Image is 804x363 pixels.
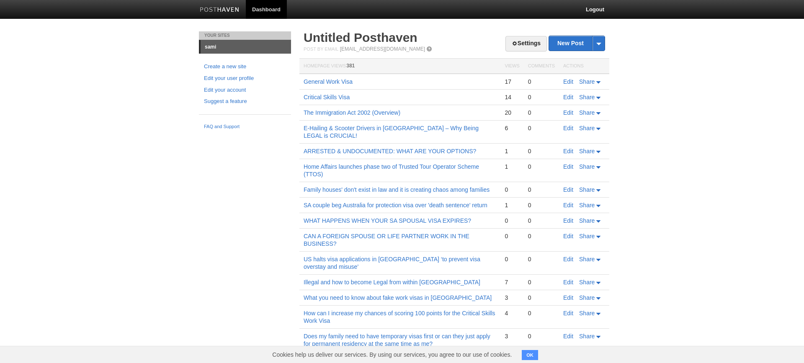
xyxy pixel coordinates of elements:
[340,46,425,52] a: [EMAIL_ADDRESS][DOMAIN_NAME]
[563,109,573,116] a: Edit
[505,309,519,317] div: 4
[346,63,355,69] span: 381
[304,294,492,301] a: What you need to know about fake work visas in [GEOGRAPHIC_DATA]
[563,279,573,286] a: Edit
[505,36,547,51] a: Settings
[304,148,476,154] a: ARRESTED & UNDOCUMENTED: WHAT ARE YOUR OPTIONS?
[505,294,519,301] div: 3
[528,232,555,240] div: 0
[579,294,595,301] span: Share
[528,255,555,263] div: 0
[505,201,519,209] div: 1
[579,256,595,263] span: Share
[505,278,519,286] div: 7
[204,74,286,83] a: Edit your user profile
[563,148,573,154] a: Edit
[304,78,353,85] a: General Work Visa
[304,202,487,209] a: SA couple beg Australia for protection visa over 'death sentence' return
[528,78,555,85] div: 0
[528,217,555,224] div: 0
[264,346,520,363] span: Cookies help us deliver our services. By using our services, you agree to our use of cookies.
[505,109,519,116] div: 20
[563,202,573,209] a: Edit
[505,186,519,193] div: 0
[579,109,595,116] span: Share
[528,309,555,317] div: 0
[579,148,595,154] span: Share
[563,94,573,100] a: Edit
[505,78,519,85] div: 17
[505,147,519,155] div: 1
[528,124,555,132] div: 0
[505,217,519,224] div: 0
[304,109,400,116] a: The Immigration Act 2002 (Overview)
[304,46,338,51] span: Post by Email
[563,125,573,131] a: Edit
[579,310,595,317] span: Share
[563,233,573,239] a: Edit
[549,36,605,51] a: New Post
[204,86,286,95] a: Edit your account
[505,163,519,170] div: 1
[522,350,538,360] button: OK
[563,310,573,317] a: Edit
[304,217,471,224] a: WHAT HAPPENS WHEN YOUR SA SPOUSAL VISA EXPIRES?
[304,163,479,178] a: Home Affairs launches phase two of Trusted Tour Operator Scheme (TTOS)
[563,163,573,170] a: Edit
[528,93,555,101] div: 0
[563,217,573,224] a: Edit
[505,124,519,132] div: 6
[304,333,490,347] a: Does my family need to have temporary visas first or can they just apply for permanent residency ...
[500,59,523,74] th: Views
[200,7,240,13] img: Posthaven-bar
[304,125,479,139] a: E-Hailing & Scooter Drivers in [GEOGRAPHIC_DATA] – Why Being LEGAL is CRUCIAL!
[505,93,519,101] div: 14
[579,279,595,286] span: Share
[304,94,350,100] a: Critical Skills Visa
[304,186,490,193] a: Family houses' don't exist in law and it is creating chaos among families
[563,294,573,301] a: Edit
[528,332,555,340] div: 0
[505,232,519,240] div: 0
[528,147,555,155] div: 0
[528,278,555,286] div: 0
[528,186,555,193] div: 0
[563,333,573,340] a: Edit
[304,310,495,324] a: How can I increase my chances of scoring 100 points for the Critical Skills Work Visa
[299,59,500,74] th: Homepage Views
[563,186,573,193] a: Edit
[559,59,609,74] th: Actions
[304,31,417,44] a: Untitled Posthaven
[528,201,555,209] div: 0
[528,294,555,301] div: 0
[579,202,595,209] span: Share
[505,332,519,340] div: 3
[204,62,286,71] a: Create a new site
[563,256,573,263] a: Edit
[579,233,595,239] span: Share
[304,233,469,247] a: CAN A FOREIGN SPOUSE OR LIFE PARTNER WORK IN THE BUSINESS?
[505,255,519,263] div: 0
[579,217,595,224] span: Share
[204,97,286,106] a: Suggest a feature
[204,123,286,131] a: FAQ and Support
[199,31,291,40] li: Your Sites
[304,279,480,286] a: Illegal and how to become Legal from within [GEOGRAPHIC_DATA]
[579,163,595,170] span: Share
[579,78,595,85] span: Share
[579,125,595,131] span: Share
[304,256,480,270] a: US halts visa applications in [GEOGRAPHIC_DATA] ‘to prevent visa overstay and misuse'
[528,109,555,116] div: 0
[201,40,291,54] a: sami
[528,163,555,170] div: 0
[579,94,595,100] span: Share
[579,186,595,193] span: Share
[579,333,595,340] span: Share
[524,59,559,74] th: Comments
[563,78,573,85] a: Edit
